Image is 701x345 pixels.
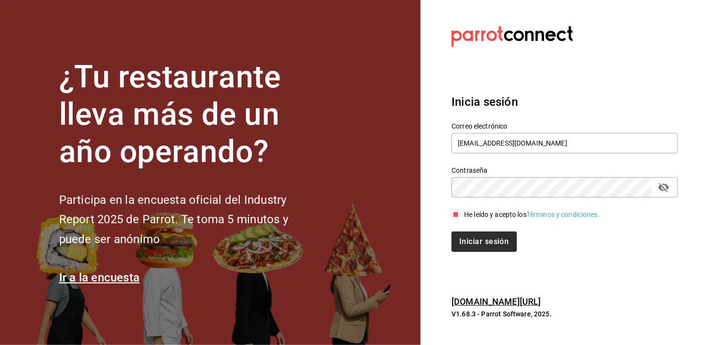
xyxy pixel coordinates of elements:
a: [DOMAIN_NAME][URL] [452,296,541,307]
h2: Participa en la encuesta oficial del Industry Report 2025 de Parrot. Te toma 5 minutos y puede se... [59,190,321,249]
a: Ir a la encuesta [59,271,140,284]
h3: Inicia sesión [452,93,678,111]
label: Correo electrónico [452,123,678,130]
h1: ¿Tu restaurante lleva más de un año operando? [59,59,321,170]
p: V1.68.3 - Parrot Software, 2025. [452,309,678,319]
input: Ingresa tu correo electrónico [452,133,678,153]
label: Contraseña [452,167,678,174]
a: Términos y condiciones. [527,211,600,218]
button: passwordField [655,179,672,196]
button: Iniciar sesión [452,231,516,252]
div: He leído y acepto los [464,210,600,220]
